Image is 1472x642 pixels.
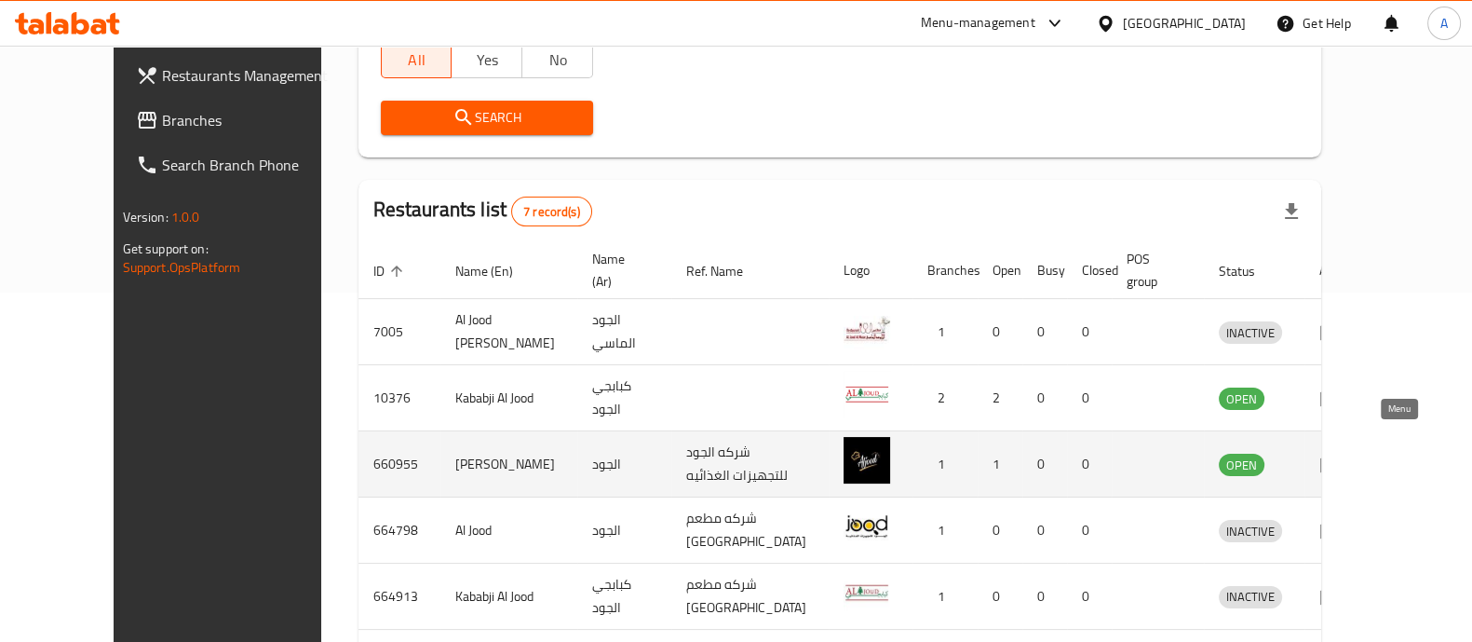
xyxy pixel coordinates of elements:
[1219,389,1264,410] span: OPEN
[1219,321,1282,344] div: INACTIVE
[912,564,978,630] td: 1
[1219,521,1282,542] span: INACTIVE
[1067,365,1112,431] td: 0
[440,299,577,365] td: Al Jood [PERSON_NAME]
[978,242,1022,299] th: Open
[451,41,522,78] button: Yes
[577,431,671,498] td: الجود
[1067,498,1112,564] td: 0
[455,260,537,282] span: Name (En)
[1022,564,1067,630] td: 0
[978,498,1022,564] td: 0
[912,365,978,431] td: 2
[1319,387,1354,409] div: Menu
[373,260,409,282] span: ID
[912,498,978,564] td: 1
[844,305,890,351] img: Al Jood Al Mase
[671,431,829,498] td: شركه الجود للتجهيزات الغذائيه
[978,431,1022,498] td: 1
[171,205,200,229] span: 1.0.0
[1319,321,1354,343] div: Menu
[1219,322,1282,344] span: INACTIVE
[396,106,579,130] span: Search
[530,47,586,74] span: No
[844,503,890,550] img: Al Jood
[671,498,829,564] td: شركه مطعم [GEOGRAPHIC_DATA]
[389,47,445,74] span: All
[671,564,829,630] td: شركه مطعم [GEOGRAPHIC_DATA]
[829,242,912,299] th: Logo
[577,365,671,431] td: كبابجي الجود
[592,248,649,293] span: Name (Ar)
[844,371,890,417] img: Kababji Al Jood
[1123,13,1246,34] div: [GEOGRAPHIC_DATA]
[912,242,978,299] th: Branches
[521,41,593,78] button: No
[121,143,359,187] a: Search Branch Phone
[577,564,671,630] td: كبابجي الجود
[1127,248,1182,293] span: POS group
[121,98,359,143] a: Branches
[1022,299,1067,365] td: 0
[1067,242,1112,299] th: Closed
[1319,519,1354,541] div: Menu
[1219,260,1279,282] span: Status
[1022,431,1067,498] td: 0
[1022,498,1067,564] td: 0
[1022,242,1067,299] th: Busy
[844,569,890,616] img: Kababji Al Jood
[577,299,671,365] td: الجود الماسي
[912,431,978,498] td: 1
[162,109,344,131] span: Branches
[1022,365,1067,431] td: 0
[162,154,344,176] span: Search Branch Phone
[978,365,1022,431] td: 2
[1319,585,1354,608] div: Menu
[1219,520,1282,542] div: INACTIVE
[912,299,978,365] td: 1
[358,365,440,431] td: 10376
[1304,242,1369,299] th: Action
[121,53,359,98] a: Restaurants Management
[373,196,592,226] h2: Restaurants list
[440,431,577,498] td: [PERSON_NAME]
[381,101,594,135] button: Search
[123,237,209,261] span: Get support on:
[511,197,592,226] div: Total records count
[381,41,452,78] button: All
[459,47,515,74] span: Yes
[1219,586,1282,608] div: INACTIVE
[440,564,577,630] td: Kababji Al Jood
[440,498,577,564] td: Al Jood
[921,12,1035,34] div: Menu-management
[512,203,591,221] span: 7 record(s)
[844,437,890,484] img: Al JOOD
[1440,13,1448,34] span: A
[1067,564,1112,630] td: 0
[1219,388,1264,410] div: OPEN
[440,365,577,431] td: Kababji Al Jood
[1219,455,1264,476] span: OPEN
[1067,431,1112,498] td: 0
[162,64,344,87] span: Restaurants Management
[123,255,241,280] a: Support.OpsPlatform
[1067,299,1112,365] td: 0
[123,205,169,229] span: Version:
[978,564,1022,630] td: 0
[686,260,767,282] span: Ref. Name
[358,299,440,365] td: 7005
[358,431,440,498] td: 660955
[358,564,440,630] td: 664913
[978,299,1022,365] td: 0
[358,498,440,564] td: 664798
[577,498,671,564] td: الجود
[1219,586,1282,608] span: INACTIVE
[1269,189,1314,234] div: Export file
